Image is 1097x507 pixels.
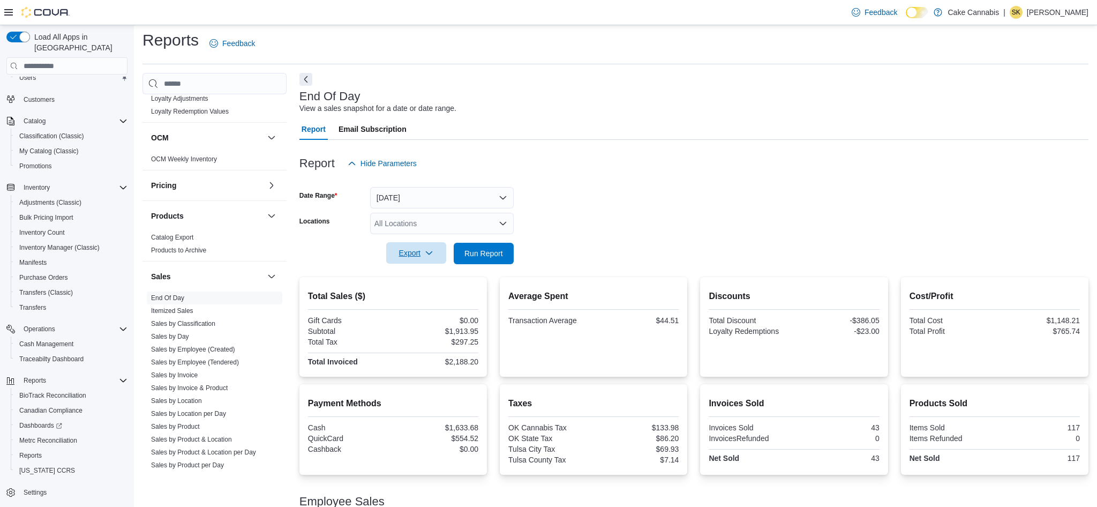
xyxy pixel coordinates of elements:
span: Metrc Reconciliation [19,436,77,445]
button: Inventory [2,180,132,195]
span: Settings [24,488,47,497]
h3: Products [151,211,184,221]
span: Bulk Pricing Import [15,211,127,224]
button: Inventory Manager (Classic) [11,240,132,255]
span: My Catalog (Classic) [19,147,79,155]
span: Inventory Manager (Classic) [15,241,127,254]
span: Report [302,118,326,140]
a: Settings [19,486,51,499]
div: 0 [997,434,1080,443]
button: Reports [2,373,132,388]
span: Inventory [24,183,50,192]
a: OCM Weekly Inventory [151,155,217,163]
span: Promotions [19,162,52,170]
a: Inventory Count [15,226,69,239]
a: Sales by Classification [151,320,215,327]
div: $297.25 [395,338,478,346]
span: Customers [24,95,55,104]
button: Operations [2,322,132,337]
div: Samuel Keathley [1010,6,1023,19]
a: Sales by Employee (Created) [151,346,235,353]
span: Promotions [15,160,127,173]
a: Traceabilty Dashboard [15,353,88,366]
button: Users [11,70,132,85]
a: Purchase Orders [15,271,72,284]
div: Loyalty Redemptions [709,327,792,335]
button: BioTrack Reconciliation [11,388,132,403]
span: Customers [19,93,127,106]
div: Sales [142,292,287,476]
button: Classification (Classic) [11,129,132,144]
button: My Catalog (Classic) [11,144,132,159]
h3: OCM [151,132,169,143]
div: Total Tax [308,338,391,346]
span: BioTrack Reconciliation [15,389,127,402]
a: Promotions [15,160,56,173]
button: Manifests [11,255,132,270]
img: Cova [21,7,70,18]
span: SK [1012,6,1020,19]
span: Reports [19,374,127,387]
a: Adjustments (Classic) [15,196,86,209]
div: $0.00 [395,316,478,325]
p: | [1003,6,1005,19]
button: Next [299,73,312,86]
div: -$386.05 [797,316,880,325]
a: Classification (Classic) [15,130,88,143]
span: Transfers (Classic) [19,288,73,297]
div: Total Profit [910,327,993,335]
div: Transaction Average [508,316,591,325]
a: Sales by Invoice & Product [151,384,228,392]
div: InvoicesRefunded [709,434,792,443]
h2: Products Sold [910,397,1080,410]
button: Bulk Pricing Import [11,210,132,225]
span: Transfers [15,301,127,314]
a: Users [15,71,40,84]
span: Cash Management [19,340,73,348]
span: Canadian Compliance [19,406,82,415]
div: 43 [797,423,880,432]
a: Loyalty Adjustments [151,95,208,102]
button: Adjustments (Classic) [11,195,132,210]
span: Settings [19,486,127,499]
button: Export [386,242,446,264]
a: End Of Day [151,294,184,302]
span: Washington CCRS [15,464,127,477]
a: Sales by Product per Day [151,461,224,469]
span: Purchase Orders [15,271,127,284]
button: OCM [151,132,263,143]
span: Reports [19,451,42,460]
button: Products [265,210,278,222]
a: Sales by Employee (Tendered) [151,359,239,366]
div: $133.98 [596,423,679,432]
h1: Reports [142,29,199,51]
button: Reports [11,448,132,463]
div: Total Cost [910,316,993,325]
div: Loyalty [142,92,287,122]
a: Transfers [15,301,50,314]
button: Promotions [11,159,132,174]
div: View a sales snapshot for a date or date range. [299,103,456,114]
button: Purchase Orders [11,270,132,285]
div: Tulsa County Tax [508,456,591,464]
a: Cash Management [15,338,78,351]
a: [US_STATE] CCRS [15,464,79,477]
h3: Report [299,157,335,170]
span: Catalog [24,117,46,125]
button: Customers [2,92,132,107]
span: Inventory Manager (Classic) [19,243,100,252]
a: Metrc Reconciliation [15,434,81,447]
a: Reports [15,449,46,462]
span: Metrc Reconciliation [15,434,127,447]
span: Traceabilty Dashboard [15,353,127,366]
button: [DATE] [370,187,514,208]
a: Inventory Manager (Classic) [15,241,104,254]
div: $1,148.21 [997,316,1080,325]
strong: Total Invoiced [308,357,358,366]
span: Inventory Count [15,226,127,239]
a: Sales by Product & Location per Day [151,449,256,456]
div: $44.51 [596,316,679,325]
a: Dashboards [11,418,132,433]
div: $1,633.68 [395,423,478,432]
button: Run Report [454,243,514,264]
